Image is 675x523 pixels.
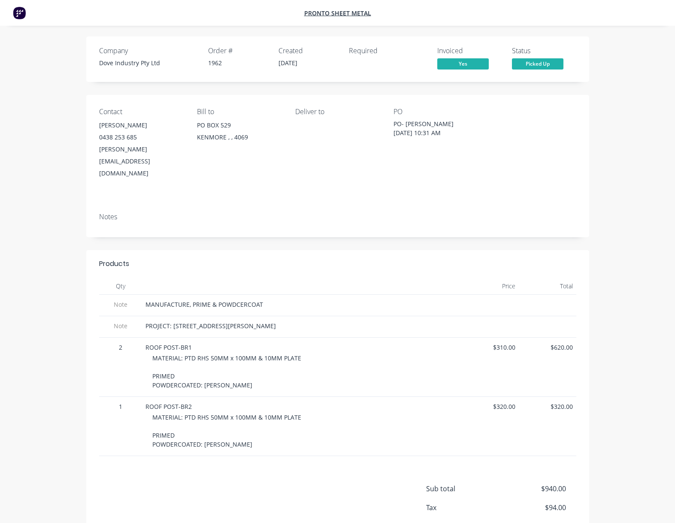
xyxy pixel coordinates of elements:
div: PO BOX 529 [197,119,282,131]
div: Contact [99,108,184,116]
span: 2 [103,343,139,352]
span: PROJECT: [STREET_ADDRESS][PERSON_NAME] [145,322,276,330]
span: Yes [437,58,489,69]
div: 0438 253 685 [99,131,184,143]
div: Invoiced [437,47,502,55]
div: [PERSON_NAME][EMAIL_ADDRESS][DOMAIN_NAME] [99,143,184,179]
div: Dove Industry Pty Ltd [99,58,198,67]
div: Products [99,259,129,269]
span: $320.00 [522,402,573,411]
span: MANUFACTURE, PRIME & POWDCERCOAT [145,300,263,308]
div: PO- [PERSON_NAME] [DATE] 10:31 AM [393,119,478,137]
div: 1962 [208,58,268,67]
span: Note [103,300,139,309]
img: Factory [13,6,26,19]
div: Status [512,47,576,55]
span: $320.00 [465,402,516,411]
span: [DATE] [278,59,297,67]
a: PRONTO SHEET METAL [304,9,371,17]
span: $940.00 [502,484,566,494]
span: $94.00 [502,502,566,513]
div: [PERSON_NAME] [99,119,184,131]
div: Total [519,278,576,295]
div: Required [349,47,409,55]
div: Qty [99,278,142,295]
div: Price [462,278,519,295]
div: [PERSON_NAME]0438 253 685[PERSON_NAME][EMAIL_ADDRESS][DOMAIN_NAME] [99,119,184,179]
span: 1 [103,402,139,411]
div: KENMORE , , 4069 [197,131,282,143]
span: MATERIAL: PTD RHS 50MM x 100MM & 10MM PLATE PRIMED POWDERCOATED: [PERSON_NAME] [152,354,301,389]
span: Note [103,321,139,330]
div: PO BOX 529KENMORE , , 4069 [197,119,282,147]
div: Deliver to [295,108,380,116]
span: Picked Up [512,58,563,69]
span: MATERIAL: PTD RHS 50MM x 100MM & 10MM PLATE PRIMED POWDERCOATED: [PERSON_NAME] [152,413,301,448]
div: Company [99,47,198,55]
span: Tax [426,502,502,513]
div: Notes [99,213,576,221]
span: $620.00 [522,343,573,352]
div: Order # [208,47,268,55]
div: Created [278,47,339,55]
span: Sub total [426,484,502,494]
div: PO [393,108,478,116]
div: Bill to [197,108,282,116]
span: ROOF POST-BR1 [145,343,192,351]
span: ROOF POST-BR2 [145,402,192,411]
span: $310.00 [465,343,516,352]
